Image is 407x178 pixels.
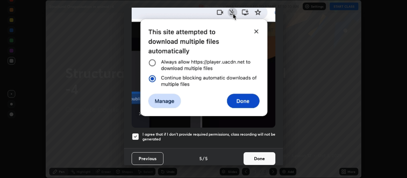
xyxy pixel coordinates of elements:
[205,155,208,162] h4: 5
[199,155,202,162] h4: 5
[142,132,275,142] h5: I agree that if I don't provide required permissions, class recording will not be generated
[203,155,204,162] h4: /
[132,152,163,165] button: Previous
[244,152,275,165] button: Done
